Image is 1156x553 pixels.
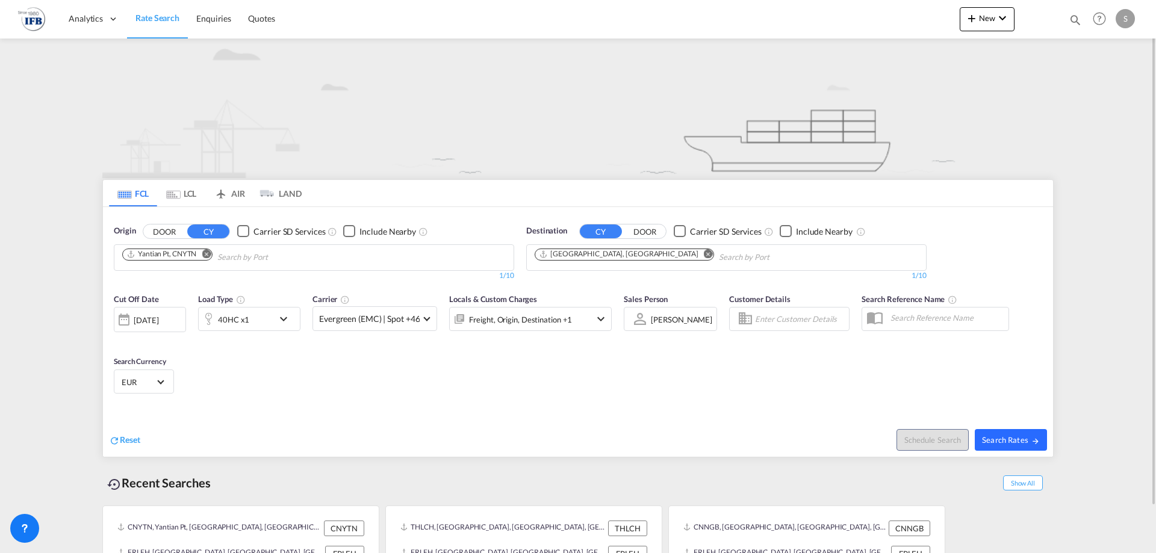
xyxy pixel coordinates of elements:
[237,225,325,238] md-checkbox: Checkbox No Ink
[18,5,45,32] img: de31bbe0256b11eebba44b54815f083d.png
[120,245,337,267] md-chips-wrap: Chips container. Use arrow keys to select chips.
[359,226,416,238] div: Include Nearby
[449,307,612,331] div: Freight Origin Destination Factory Stuffingicon-chevron-down
[965,11,979,25] md-icon: icon-plus 400-fg
[103,207,1053,457] div: OriginDOOR CY Checkbox No InkUnchecked: Search for CY (Container Yard) services for all selected ...
[109,435,120,446] md-icon: icon-refresh
[594,312,608,326] md-icon: icon-chevron-down
[248,13,275,23] span: Quotes
[418,227,428,236] md-icon: Unchecked: Ignores neighbouring ports when fetching rates.Checked : Includes neighbouring ports w...
[126,249,196,259] div: Yantian Pt, CNYTN
[650,310,713,328] md-select: Sales Person: Stanislas Lequeux
[134,315,158,326] div: [DATE]
[114,357,166,366] span: Search Currency
[889,521,930,536] div: CNNGB
[114,331,123,347] md-datepicker: Select
[1069,13,1082,31] div: icon-magnify
[120,373,167,391] md-select: Select Currency: € EUREuro
[400,521,605,536] div: THLCH, Laem Chabang, Thailand, South East Asia, Asia Pacific
[624,294,668,304] span: Sales Person
[526,271,927,281] div: 1/10
[187,224,229,238] button: CY
[328,227,337,236] md-icon: Unchecked: Search for CY (Container Yard) services for all selected carriers.Checked : Search for...
[862,294,957,304] span: Search Reference Name
[982,435,1040,445] span: Search Rates
[764,227,774,236] md-icon: Unchecked: Search for CY (Container Yard) services for all selected carriers.Checked : Search for...
[196,13,231,23] span: Enquiries
[135,13,179,23] span: Rate Search
[126,249,199,259] div: Press delete to remove this chip.
[683,521,886,536] div: CNNGB, Ningbo, China, Greater China & Far East Asia, Asia Pacific
[539,249,700,259] div: Press delete to remove this chip.
[340,295,350,304] md-icon: The selected Trucker/Carrierwill be displayed in the rate results If the rates are from another f...
[122,377,155,388] span: EUR
[198,294,246,304] span: Load Type
[143,224,185,238] button: DOOR
[449,294,537,304] span: Locals & Custom Charges
[624,224,666,238] button: DOOR
[117,521,321,536] div: CNYTN, Yantian Pt, China, Greater China & Far East Asia, Asia Pacific
[253,180,302,206] md-tab-item: LAND
[276,312,297,326] md-icon: icon-chevron-down
[109,434,140,447] div: icon-refreshReset
[343,225,416,238] md-checkbox: Checkbox No Ink
[102,469,216,496] div: Recent Searches
[109,180,302,206] md-pagination-wrapper: Use the left and right arrow keys to navigate between tabs
[719,248,833,267] input: Chips input.
[109,180,157,206] md-tab-item: FCL
[253,226,325,238] div: Carrier SD Services
[948,295,957,304] md-icon: Your search will be saved by the below given name
[114,307,186,332] div: [DATE]
[157,180,205,206] md-tab-item: LCL
[107,477,122,492] md-icon: icon-backup-restore
[856,227,866,236] md-icon: Unchecked: Ignores neighbouring ports when fetching rates.Checked : Includes neighbouring ports w...
[194,249,212,261] button: Remove
[218,311,249,328] div: 40HC x1
[205,180,253,206] md-tab-item: AIR
[1116,9,1135,28] div: S
[1069,13,1082,26] md-icon: icon-magnify
[526,225,567,237] span: Destination
[695,249,713,261] button: Remove
[884,309,1008,327] input: Search Reference Name
[965,13,1010,23] span: New
[214,187,228,196] md-icon: icon-airplane
[608,521,647,536] div: THLCH
[1089,8,1110,29] span: Help
[114,294,159,304] span: Cut Off Date
[674,225,762,238] md-checkbox: Checkbox No Ink
[324,521,364,536] div: CNYTN
[469,311,572,328] div: Freight Origin Destination Factory Stuffing
[651,315,712,324] div: [PERSON_NAME]
[1031,437,1040,445] md-icon: icon-arrow-right
[114,225,135,237] span: Origin
[580,224,622,238] button: CY
[69,13,103,25] span: Analytics
[975,429,1047,451] button: Search Ratesicon-arrow-right
[533,245,838,267] md-chips-wrap: Chips container. Use arrow keys to select chips.
[312,294,350,304] span: Carrier
[995,11,1010,25] md-icon: icon-chevron-down
[1003,475,1043,490] span: Show All
[729,294,790,304] span: Customer Details
[236,295,246,304] md-icon: icon-information-outline
[319,313,420,325] span: Evergreen (EMC) | Spot +46
[120,434,140,445] span: Reset
[690,226,762,238] div: Carrier SD Services
[796,226,853,238] div: Include Nearby
[102,39,1054,178] img: new-FCL.png
[780,225,853,238] md-checkbox: Checkbox No Ink
[755,310,845,328] input: Enter Customer Details
[539,249,698,259] div: Le Havre, FRLEH
[198,307,300,331] div: 40HC x1icon-chevron-down
[217,248,332,267] input: Chips input.
[960,7,1015,31] button: icon-plus 400-fgNewicon-chevron-down
[1089,8,1116,30] div: Help
[897,429,969,451] button: Note: By default Schedule search will only considerorigin ports, destination ports and cut off da...
[114,271,514,281] div: 1/10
